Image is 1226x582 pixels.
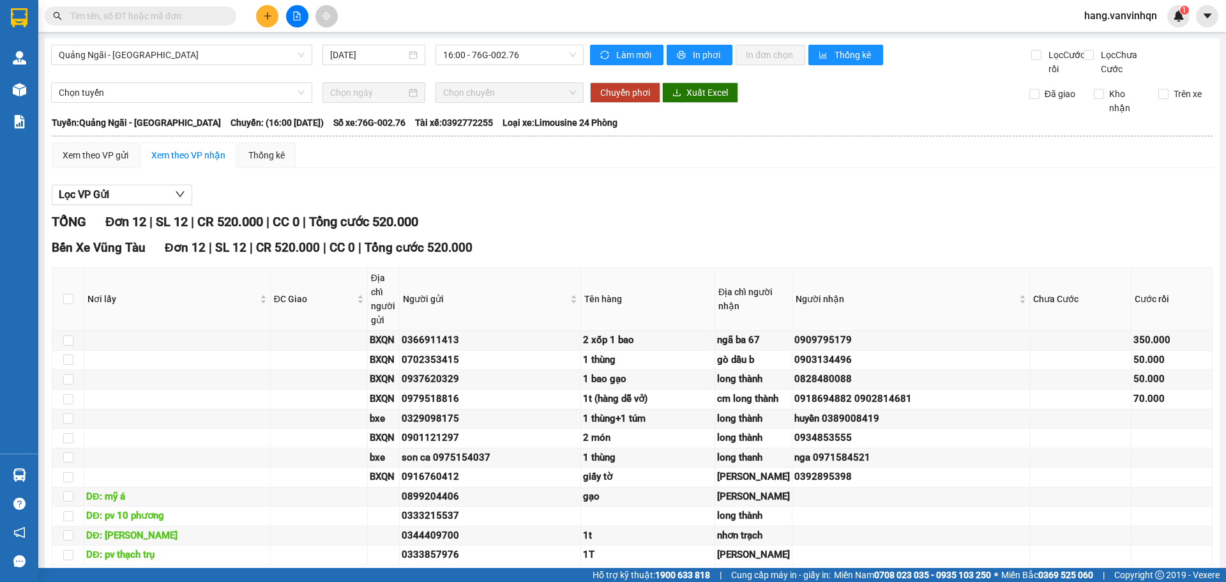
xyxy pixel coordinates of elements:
[59,45,305,65] span: Quảng Ngãi - Vũng Tàu
[1038,570,1093,580] strong: 0369 525 060
[583,411,713,427] div: 1 thùng+1 túm
[590,45,663,65] button: syncLàm mới
[834,568,991,582] span: Miền Nam
[583,431,713,446] div: 2 món
[717,509,790,524] div: long thành
[256,240,320,255] span: CR 520.000
[165,240,206,255] span: Đơn 12
[583,548,713,563] div: 1T
[13,468,26,482] img: warehouse-icon
[720,568,722,582] span: |
[717,528,790,544] div: nhơn trạch
[370,372,397,387] div: BXQN
[86,489,268,505] div: DĐ: mỹ á
[794,411,1027,427] div: huyền 0389008419
[86,548,268,563] div: DĐ: pv thạch trụ
[1173,10,1184,22] img: icon-new-feature
[1074,8,1167,24] span: hang.vanvinhqn
[248,148,285,162] div: Thống kê
[1131,268,1213,331] th: Cước rồi
[1001,568,1093,582] span: Miền Bắc
[583,528,713,544] div: 1t
[402,528,579,544] div: 0344409700
[402,450,579,466] div: son ca 0975154037
[808,45,883,65] button: bar-chartThống kê
[13,51,26,65] img: warehouse-icon
[333,116,405,130] span: Số xe: 76G-002.76
[717,353,790,368] div: gò dầu b
[11,8,27,27] img: logo-vxr
[736,45,805,65] button: In đơn chọn
[600,50,611,61] span: sync
[330,86,406,100] input: Chọn ngày
[370,353,397,368] div: BXQN
[371,271,396,327] div: Địa chỉ người gửi
[1202,10,1213,22] span: caret-down
[443,83,576,102] span: Chọn chuyến
[503,116,617,130] span: Loại xe: Limousine 24 Phòng
[70,9,221,23] input: Tìm tên, số ĐT hoặc mã đơn
[794,353,1027,368] div: 0903134496
[215,240,246,255] span: SL 12
[583,450,713,466] div: 1 thùng
[149,214,153,229] span: |
[231,116,324,130] span: Chuyến: (16:00 [DATE])
[583,372,713,387] div: 1 bao gạo
[717,470,790,485] div: [PERSON_NAME]
[717,411,790,427] div: long thành
[1169,87,1207,101] span: Trên xe
[794,333,1027,348] div: 0909795179
[581,268,715,331] th: Tên hàng
[1043,48,1087,76] span: Lọc Cước rồi
[197,214,263,229] span: CR 520.000
[583,353,713,368] div: 1 thùng
[794,431,1027,446] div: 0934853555
[52,214,86,229] span: TỔNG
[402,470,579,485] div: 0916760412
[59,187,109,203] span: Lọc VP Gửi
[1133,372,1210,387] div: 50.000
[667,45,732,65] button: printerIn phơi
[13,115,26,128] img: solution-icon
[718,285,789,313] div: Địa chỉ người nhận
[593,568,710,582] span: Hỗ trợ kỹ thuật:
[309,214,418,229] span: Tổng cước 520.000
[63,148,128,162] div: Xem theo VP gửi
[794,392,1027,407] div: 0918694882 0902814681
[402,353,579,368] div: 0702353415
[151,148,225,162] div: Xem theo VP nhận
[292,11,301,20] span: file-add
[1133,392,1210,407] div: 70.000
[52,118,221,128] b: Tuyến: Quảng Ngãi - [GEOGRAPHIC_DATA]
[583,470,713,485] div: giấy tờ
[87,292,257,306] span: Nơi lấy
[402,392,579,407] div: 0979518816
[402,372,579,387] div: 0937620329
[52,240,146,255] span: Bến Xe Vũng Tàu
[370,450,397,466] div: bxe
[13,555,26,567] span: message
[273,214,299,229] span: CC 0
[370,333,397,348] div: BXQN
[358,240,361,255] span: |
[717,489,790,505] div: [PERSON_NAME]
[266,214,269,229] span: |
[655,570,710,580] strong: 1900 633 818
[365,240,473,255] span: Tổng cước 520.000
[662,82,738,103] button: downloadXuất Excel
[686,86,728,100] span: Xuất Excel
[731,568,831,582] span: Cung cấp máy in - giấy in:
[370,431,397,446] div: BXQN
[835,48,873,62] span: Thống kê
[13,83,26,96] img: warehouse-icon
[1180,6,1189,15] sup: 1
[796,292,1017,306] span: Người nhận
[616,48,653,62] span: Làm mới
[583,333,713,348] div: 2 xốp 1 bao
[86,528,268,544] div: DĐ: [PERSON_NAME]
[322,11,331,20] span: aim
[13,498,26,510] span: question-circle
[794,372,1027,387] div: 0828480088
[443,45,576,65] span: 16:00 - 76G-002.76
[156,214,188,229] span: SL 12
